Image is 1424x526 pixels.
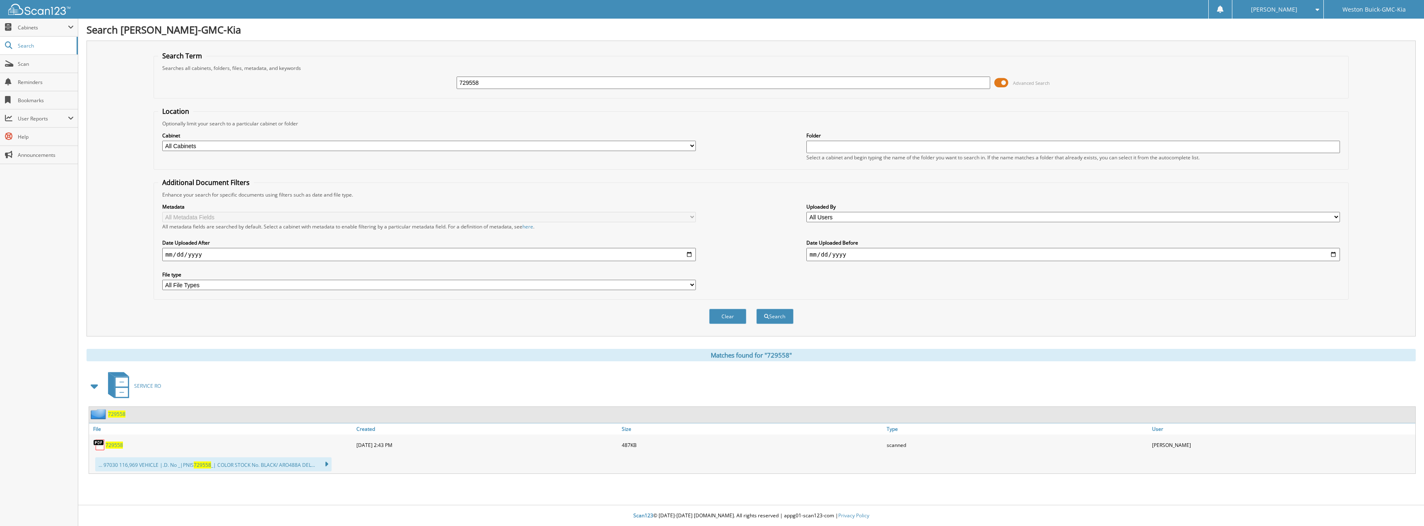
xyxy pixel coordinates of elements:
[103,370,161,402] a: SERVICE RO
[134,382,161,389] span: SERVICE RO
[87,23,1416,36] h1: Search [PERSON_NAME]-GMC-Kia
[18,115,68,122] span: User Reports
[18,42,72,49] span: Search
[89,423,354,435] a: File
[1150,437,1415,453] div: [PERSON_NAME]
[162,203,696,210] label: Metadata
[162,248,696,261] input: start
[756,309,794,324] button: Search
[106,442,123,449] a: 729558
[806,239,1340,246] label: Date Uploaded Before
[158,120,1345,127] div: Optionally limit your search to a particular cabinet or folder
[18,133,74,140] span: Help
[87,349,1416,361] div: Matches found for "729558"
[885,423,1150,435] a: Type
[885,437,1150,453] div: scanned
[633,512,653,519] span: Scan123
[95,457,332,471] div: ... 97030 116,969 VEHICLE |.D. No _|PNIS _| COLOR STOCK No. BLACK/ ARO488A DEL...
[806,248,1340,261] input: end
[158,65,1345,72] div: Searches all cabinets, folders, files, metadata, and keywords
[620,437,885,453] div: 487KB
[18,60,74,67] span: Scan
[806,203,1340,210] label: Uploaded By
[1150,423,1415,435] a: User
[162,239,696,246] label: Date Uploaded After
[108,411,125,418] a: 729558
[1342,7,1406,12] span: Weston Buick-GMC-Kia
[806,154,1340,161] div: Select a cabinet and begin typing the name of the folder you want to search in. If the name match...
[78,506,1424,526] div: © [DATE]-[DATE] [DOMAIN_NAME]. All rights reserved | appg01-scan123-com |
[158,51,206,60] legend: Search Term
[93,439,106,451] img: PDF.png
[1251,7,1297,12] span: [PERSON_NAME]
[522,223,533,230] a: here
[838,512,869,519] a: Privacy Policy
[158,178,254,187] legend: Additional Document Filters
[620,423,885,435] a: Size
[91,409,108,419] img: folder2.png
[354,437,620,453] div: [DATE] 2:43 PM
[709,309,746,324] button: Clear
[158,107,193,116] legend: Location
[1013,80,1050,86] span: Advanced Search
[162,223,696,230] div: All metadata fields are searched by default. Select a cabinet with metadata to enable filtering b...
[18,79,74,86] span: Reminders
[18,97,74,104] span: Bookmarks
[194,461,211,468] span: 729558
[18,24,68,31] span: Cabinets
[162,132,696,139] label: Cabinet
[162,271,696,278] label: File type
[18,151,74,159] span: Announcements
[158,191,1345,198] div: Enhance your search for specific documents using filters such as date and file type.
[354,423,620,435] a: Created
[806,132,1340,139] label: Folder
[8,4,70,15] img: scan123-logo-white.svg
